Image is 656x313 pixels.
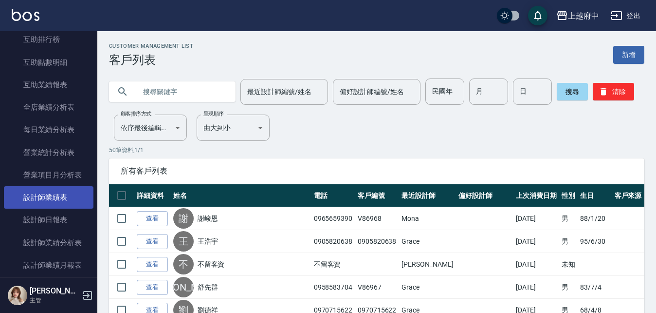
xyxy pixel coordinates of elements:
td: V86968 [355,207,399,230]
button: 登出 [607,7,644,25]
a: 營業項目月分析表 [4,164,93,186]
h2: Customer Management List [109,43,193,49]
td: [DATE] [513,230,559,253]
div: 依序最後編輯時間 [114,115,187,141]
button: 清除 [593,83,634,100]
a: 查看 [137,257,168,272]
a: 謝峻恩 [198,214,218,223]
label: 顧客排序方式 [121,110,151,117]
th: 客戶編號 [355,184,399,207]
td: 95/6/30 [578,230,612,253]
a: 全店業績分析表 [4,96,93,118]
td: 男 [559,230,578,253]
div: 王 [173,231,194,252]
th: 上次消費日期 [513,184,559,207]
a: 設計師抽成報表 [4,276,93,299]
a: 設計師業績分析表 [4,232,93,254]
td: Mona [399,207,456,230]
td: V86967 [355,276,399,299]
img: Person [8,286,27,305]
td: 88/1/20 [578,207,612,230]
button: save [528,6,547,25]
th: 詳細資料 [134,184,171,207]
input: 搜尋關鍵字 [136,78,228,105]
div: [PERSON_NAME] [173,277,194,297]
td: [DATE] [513,253,559,276]
th: 性別 [559,184,578,207]
td: 83/7/4 [578,276,612,299]
td: 0905820638 [311,230,355,253]
label: 呈現順序 [203,110,224,117]
div: 上越府中 [568,10,599,22]
td: 男 [559,207,578,230]
td: [DATE] [513,276,559,299]
a: 每日業績分析表 [4,118,93,141]
a: 設計師業績表 [4,186,93,209]
button: 搜尋 [557,83,588,100]
a: 互助業績報表 [4,74,93,96]
a: 設計師業績月報表 [4,254,93,276]
th: 最近設計師 [399,184,456,207]
div: 不 [173,254,194,274]
th: 客戶來源 [612,184,644,207]
a: 舒先群 [198,282,218,292]
a: 互助點數明細 [4,51,93,74]
td: Grace [399,230,456,253]
a: 設計師日報表 [4,209,93,231]
a: 新增 [613,46,644,64]
th: 電話 [311,184,355,207]
a: 營業統計分析表 [4,141,93,164]
a: 查看 [137,234,168,249]
p: 主管 [30,296,79,305]
a: 互助排行榜 [4,28,93,51]
th: 生日 [578,184,612,207]
img: Logo [12,9,39,21]
span: 所有客戶列表 [121,166,633,176]
td: 0965659390 [311,207,355,230]
div: 由大到小 [197,115,270,141]
button: 上越府中 [552,6,603,26]
td: 0905820638 [355,230,399,253]
th: 姓名 [171,184,311,207]
td: 0958583704 [311,276,355,299]
h3: 客戶列表 [109,53,193,67]
p: 50 筆資料, 1 / 1 [109,146,644,155]
td: [DATE] [513,207,559,230]
td: 男 [559,276,578,299]
a: 查看 [137,211,168,226]
h5: [PERSON_NAME] [30,286,79,296]
td: 未知 [559,253,578,276]
td: [PERSON_NAME] [399,253,456,276]
a: 王浩宇 [198,236,218,246]
a: 不留客資 [198,259,225,269]
td: Grace [399,276,456,299]
a: 查看 [137,280,168,295]
td: 不留客資 [311,253,355,276]
div: 謝 [173,208,194,229]
th: 偏好設計師 [456,184,513,207]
